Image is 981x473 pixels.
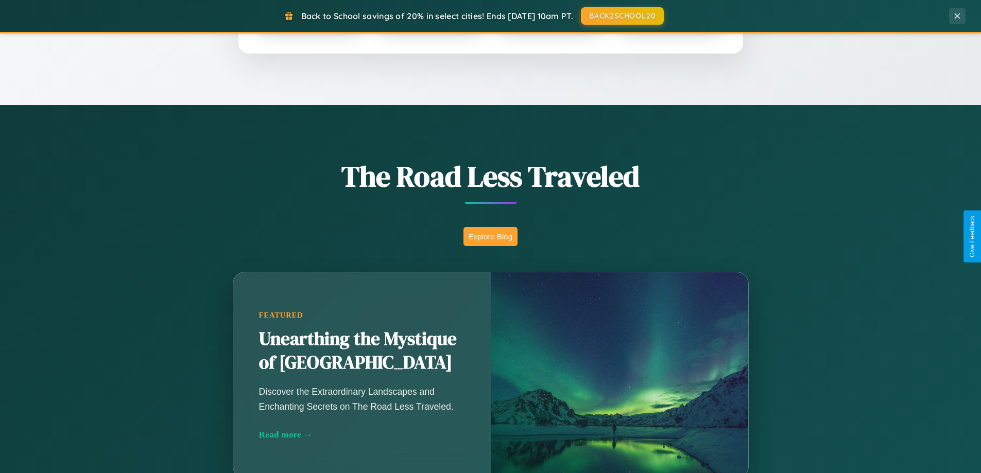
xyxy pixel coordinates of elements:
[259,429,465,440] div: Read more →
[969,216,976,257] div: Give Feedback
[259,327,465,375] h2: Unearthing the Mystique of [GEOGRAPHIC_DATA]
[301,11,573,21] span: Back to School savings of 20% in select cities! Ends [DATE] 10am PT.
[259,311,465,320] div: Featured
[463,227,518,246] button: Explore Blog
[182,156,800,196] h1: The Road Less Traveled
[259,384,465,413] p: Discover the Extraordinary Landscapes and Enchanting Secrets on The Road Less Traveled.
[581,7,664,25] button: BACK2SCHOOL20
